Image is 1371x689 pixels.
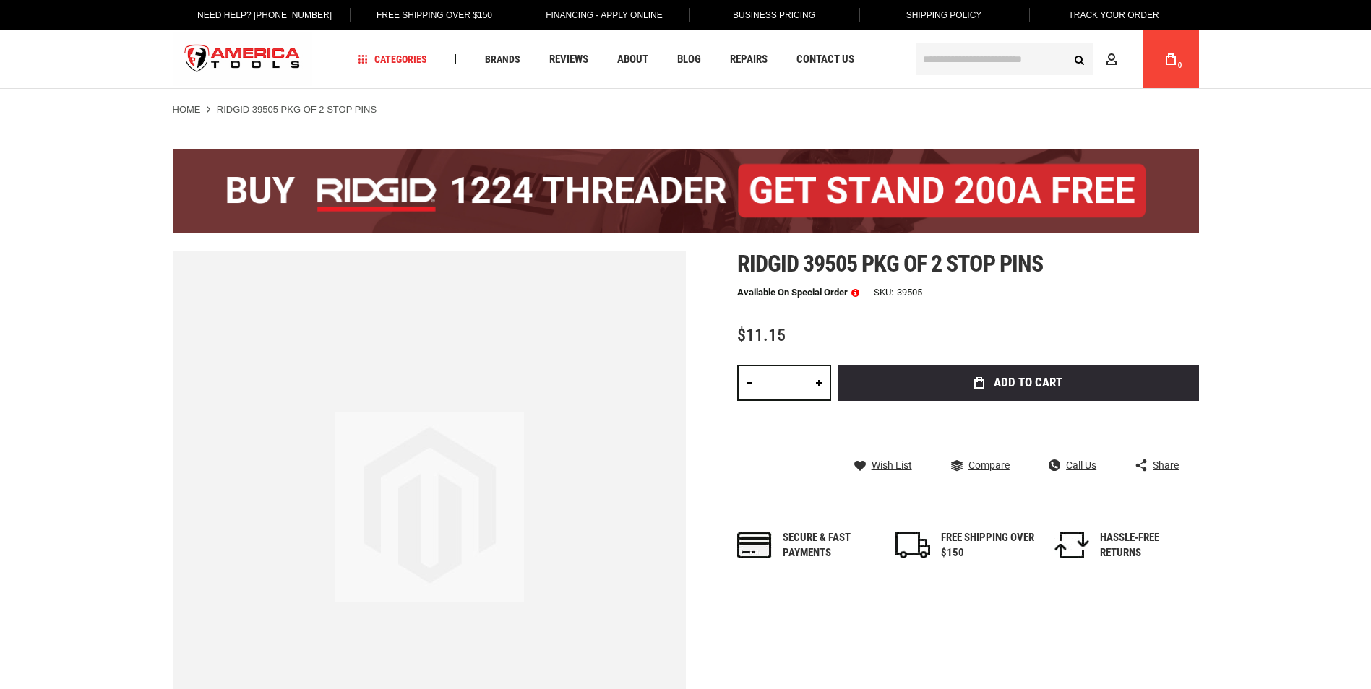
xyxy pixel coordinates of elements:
[796,54,854,65] span: Contact Us
[838,365,1199,401] button: Add to Cart
[173,32,313,87] a: store logo
[1100,530,1194,561] div: HASSLE-FREE RETURNS
[1157,30,1185,88] a: 0
[1178,61,1182,69] span: 0
[723,50,774,69] a: Repairs
[173,149,1199,233] img: BOGO: Buy the RIDGID® 1224 Threader (26092), get the 92467 200A Stand FREE!
[951,459,1010,472] a: Compare
[730,54,768,65] span: Repairs
[783,530,877,561] div: Secure & fast payments
[835,405,1202,447] iframe: Secure express checkout frame
[549,54,588,65] span: Reviews
[854,459,912,472] a: Wish List
[874,287,897,297] strong: SKU
[941,530,1035,561] div: FREE SHIPPING OVER $150
[217,104,377,115] strong: RIDGID 39505 PKG OF 2 STOP PINS
[968,460,1010,470] span: Compare
[897,287,922,297] div: 39505
[1066,460,1096,470] span: Call Us
[173,32,313,87] img: America Tools
[1049,459,1096,472] a: Call Us
[737,532,772,558] img: payments
[485,54,520,64] span: Brands
[617,54,648,65] span: About
[1066,45,1093,73] button: Search
[478,50,527,69] a: Brands
[611,50,655,69] a: About
[173,103,201,116] a: Home
[358,54,427,64] span: Categories
[994,376,1062,389] span: Add to Cart
[872,460,912,470] span: Wish List
[790,50,861,69] a: Contact Us
[906,10,982,20] span: Shipping Policy
[895,532,930,558] img: shipping
[351,50,434,69] a: Categories
[677,54,701,65] span: Blog
[737,325,786,345] span: $11.15
[671,50,708,69] a: Blog
[737,287,859,298] p: Available on Special Order
[1054,532,1089,558] img: returns
[737,250,1043,277] span: Ridgid 39505 pkg of 2 stop pins
[1153,460,1179,470] span: Share
[335,412,524,602] img: image.jpg
[543,50,595,69] a: Reviews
